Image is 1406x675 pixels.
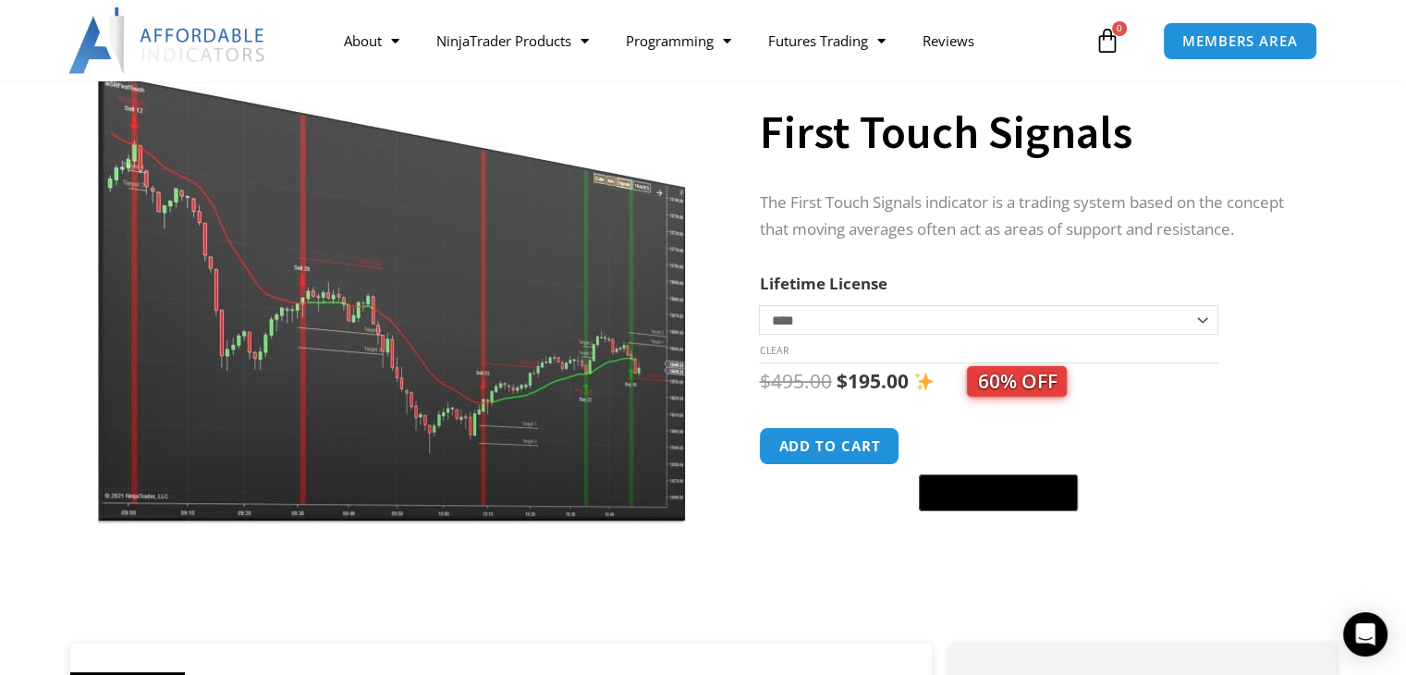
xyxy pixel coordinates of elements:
a: Programming [607,19,750,62]
img: LogoAI | Affordable Indicators – NinjaTrader [68,7,267,74]
img: First Touch Signals 1 | Affordable Indicators – NinjaTrader [96,12,691,523]
iframe: PayPal Message 1 [759,523,1299,539]
img: ✨ [914,372,934,391]
h1: First Touch Signals [759,100,1299,165]
div: Open Intercom Messenger [1343,612,1388,657]
button: Add to cart [759,427,899,465]
a: 0 [1067,14,1148,67]
a: Clear options [759,344,788,357]
a: Futures Trading [750,19,904,62]
bdi: 195.00 [836,368,908,394]
a: NinjaTrader Products [418,19,607,62]
iframe: Secure express checkout frame [915,424,1082,469]
a: About [325,19,418,62]
label: Lifetime License [759,273,886,294]
span: $ [759,368,770,394]
span: $ [836,368,847,394]
a: MEMBERS AREA [1163,22,1317,60]
span: 0 [1112,21,1127,36]
a: Reviews [904,19,993,62]
p: The First Touch Signals indicator is a trading system based on the concept that moving averages o... [759,190,1299,243]
button: Buy with GPay [919,474,1078,511]
span: 60% OFF [967,366,1067,397]
span: MEMBERS AREA [1182,34,1298,48]
nav: Menu [325,19,1090,62]
bdi: 495.00 [759,368,831,394]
